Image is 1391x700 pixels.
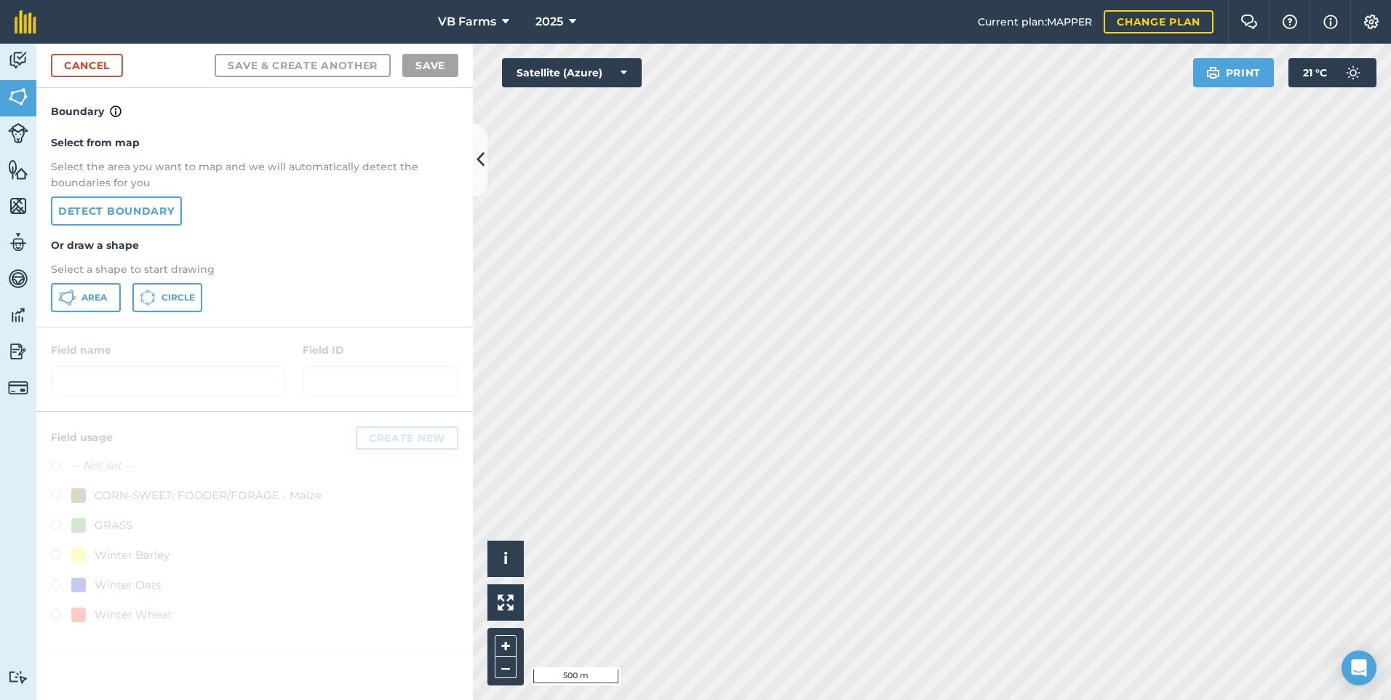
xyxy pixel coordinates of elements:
[51,237,458,253] h4: Or draw a shape
[1363,15,1380,29] img: A cog icon
[1339,58,1368,87] img: svg+xml;base64,PD94bWwgdmVyc2lvbj0iMS4wIiBlbmNvZGluZz0idXRmLTgiPz4KPCEtLSBHZW5lcmF0b3I6IEFkb2JlIE...
[8,123,28,143] img: svg+xml;base64,PD94bWwgdmVyc2lvbj0iMS4wIiBlbmNvZGluZz0idXRmLTgiPz4KPCEtLSBHZW5lcmF0b3I6IEFkb2JlIE...
[8,304,28,326] img: svg+xml;base64,PD94bWwgdmVyc2lvbj0iMS4wIiBlbmNvZGluZz0idXRmLTgiPz4KPCEtLSBHZW5lcmF0b3I6IEFkb2JlIE...
[8,49,28,71] img: svg+xml;base64,PD94bWwgdmVyc2lvbj0iMS4wIiBlbmNvZGluZz0idXRmLTgiPz4KPCEtLSBHZW5lcmF0b3I6IEFkb2JlIE...
[1240,15,1258,29] img: Two speech bubbles overlapping with the left bubble in the forefront
[81,292,107,303] span: Area
[51,54,123,77] a: Cancel
[1323,13,1338,31] img: svg+xml;base64,PHN2ZyB4bWxucz0iaHR0cDovL3d3dy53My5vcmcvMjAwMC9zdmciIHdpZHRoPSIxNyIgaGVpZ2h0PSIxNy...
[132,283,202,312] button: Circle
[1193,58,1275,87] button: Print
[8,195,28,217] img: svg+xml;base64,PHN2ZyB4bWxucz0iaHR0cDovL3d3dy53My5vcmcvMjAwMC9zdmciIHdpZHRoPSI1NiIgaGVpZ2h0PSI2MC...
[535,13,563,31] span: 2025
[1206,64,1220,81] img: svg+xml;base64,PHN2ZyB4bWxucz0iaHR0cDovL3d3dy53My5vcmcvMjAwMC9zdmciIHdpZHRoPSIxOSIgaGVpZ2h0PSIyNC...
[110,103,121,120] img: svg+xml;base64,PHN2ZyB4bWxucz0iaHR0cDovL3d3dy53My5vcmcvMjAwMC9zdmciIHdpZHRoPSIxNyIgaGVpZ2h0PSIxNy...
[487,541,524,577] button: i
[402,54,458,77] button: Save
[495,657,517,678] button: –
[8,86,28,108] img: svg+xml;base64,PHN2ZyB4bWxucz0iaHR0cDovL3d3dy53My5vcmcvMjAwMC9zdmciIHdpZHRoPSI1NiIgaGVpZ2h0PSI2MC...
[8,378,28,398] img: svg+xml;base64,PD94bWwgdmVyc2lvbj0iMS4wIiBlbmNvZGluZz0idXRmLTgiPz4KPCEtLSBHZW5lcmF0b3I6IEFkb2JlIE...
[51,135,458,151] h4: Select from map
[51,283,121,312] button: Area
[8,341,28,362] img: svg+xml;base64,PD94bWwgdmVyc2lvbj0iMS4wIiBlbmNvZGluZz0idXRmLTgiPz4KPCEtLSBHZW5lcmF0b3I6IEFkb2JlIE...
[8,159,28,180] img: svg+xml;base64,PHN2ZyB4bWxucz0iaHR0cDovL3d3dy53My5vcmcvMjAwMC9zdmciIHdpZHRoPSI1NiIgaGVpZ2h0PSI2MC...
[503,549,508,568] span: i
[8,670,28,684] img: svg+xml;base64,PD94bWwgdmVyc2lvbj0iMS4wIiBlbmNvZGluZz0idXRmLTgiPz4KPCEtLSBHZW5lcmF0b3I6IEFkb2JlIE...
[1104,10,1213,33] a: Change plan
[51,159,458,191] p: Select the area you want to map and we will automatically detect the boundaries for you
[162,292,195,303] span: Circle
[1342,651,1376,685] div: Open Intercom Messenger
[438,13,496,31] span: VB Farms
[15,10,36,33] img: fieldmargin Logo
[51,261,458,277] p: Select a shape to start drawing
[495,635,517,657] button: +
[978,14,1092,30] span: Current plan : MAPPER
[36,88,473,120] h4: Boundary
[502,58,642,87] button: Satellite (Azure)
[1281,15,1299,29] img: A question mark icon
[8,268,28,290] img: svg+xml;base64,PD94bWwgdmVyc2lvbj0iMS4wIiBlbmNvZGluZz0idXRmLTgiPz4KPCEtLSBHZW5lcmF0b3I6IEFkb2JlIE...
[215,54,391,77] button: Save & Create Another
[8,231,28,253] img: svg+xml;base64,PD94bWwgdmVyc2lvbj0iMS4wIiBlbmNvZGluZz0idXRmLTgiPz4KPCEtLSBHZW5lcmF0b3I6IEFkb2JlIE...
[51,196,182,226] a: Detect boundary
[1288,58,1376,87] button: 21 °C
[498,594,514,610] img: Four arrows, one pointing top left, one top right, one bottom right and the last bottom left
[1303,58,1327,87] span: 21 ° C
